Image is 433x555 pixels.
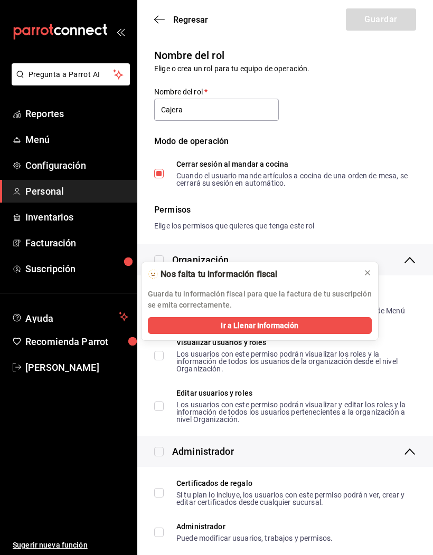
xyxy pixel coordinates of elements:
div: Cerrar sesión al mandar a cocina [176,160,408,168]
button: Regresar [154,15,208,25]
div: Visualizar usuarios y roles [176,339,408,346]
div: Si tu plan lo incluye, los usuarios con este permiso podrán ver, crear y editar certificados desd... [176,491,408,506]
span: Ir a Llenar Información [221,320,298,331]
span: Inventarios [25,210,128,224]
div: Organización [172,253,229,267]
div: Editar usuarios y roles [176,389,408,397]
div: Los usuarios con este permiso podrán visualizar y editar los roles y la información de todos los ... [176,401,408,423]
span: Reportes [25,107,128,121]
a: Pregunta a Parrot AI [7,76,130,88]
div: Elige los permisos que quieres que tenga este rol [154,221,416,232]
span: Sugerir nueva función [13,540,128,551]
div: Permisos [154,204,416,216]
span: Elige o crea un rol para tu equipo de operación. [154,64,309,73]
div: Administrador [172,444,234,458]
span: Pregunta a Parrot AI [29,69,114,80]
div: Los usuarios con este permiso podrán visualizar los roles y la información de todos los usuarios ... [176,350,408,372]
span: Configuración [25,158,128,173]
button: Ir a Llenar Información [148,317,372,334]
div: Nombre del rol [154,47,416,63]
p: Guarda tu información fiscal para que la factura de tu suscripción se emita correctamente. [148,289,372,311]
span: Personal [25,184,128,198]
span: Recomienda Parrot [25,334,128,349]
span: Facturación [25,236,128,250]
span: Ayuda [25,310,115,323]
button: open_drawer_menu [116,27,125,36]
button: Pregunta a Parrot AI [12,63,130,85]
div: Administrador [176,523,333,530]
div: Modo de operación [154,135,416,160]
div: Puede modificar usuarios, trabajos y permisos. [176,534,333,542]
span: [PERSON_NAME] [25,360,128,375]
span: Regresar [173,15,208,25]
div: Certificados de regalo [176,480,408,487]
div: Cuando el usuario mande artículos a cocina de una orden de mesa, se cerrará su sesión en automático. [176,172,408,187]
span: Suscripción [25,262,128,276]
span: Menú [25,132,128,147]
div: 🫥 Nos falta tu información fiscal [148,269,355,280]
label: Nombre del rol [154,88,279,95]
